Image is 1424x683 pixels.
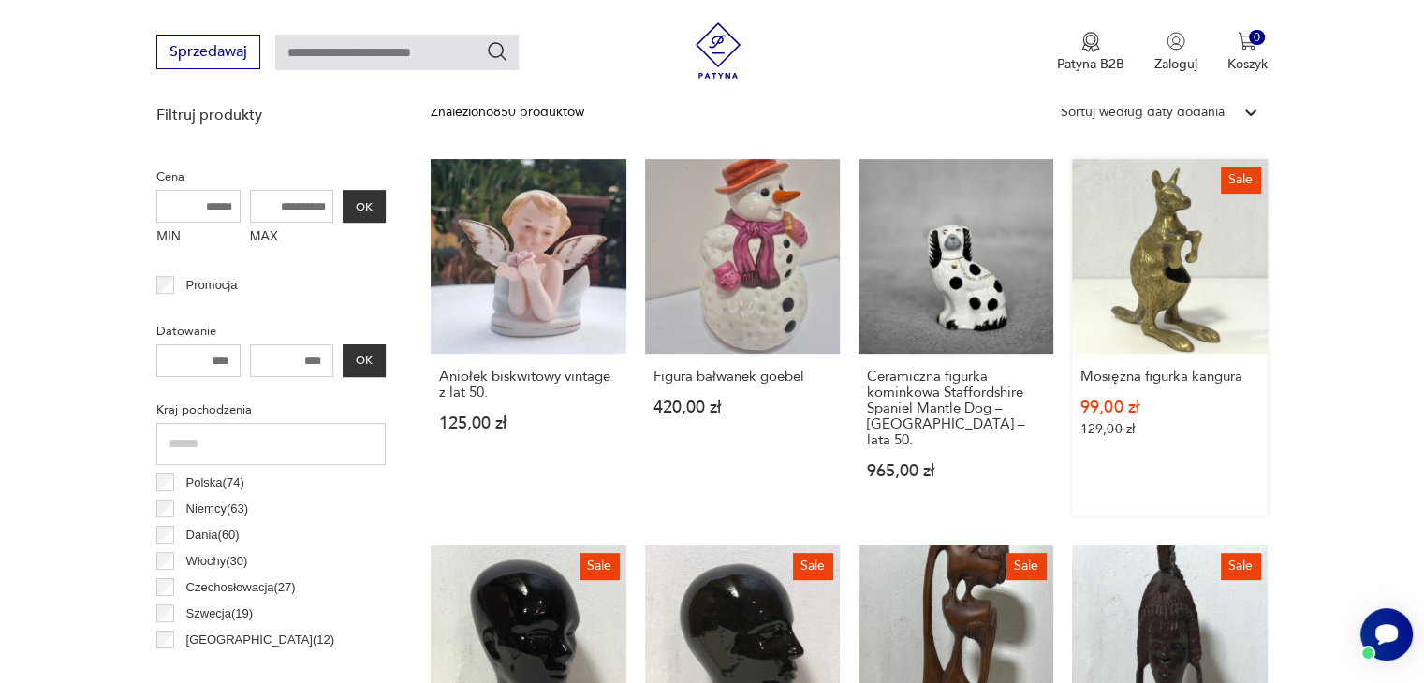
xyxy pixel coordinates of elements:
p: 125,00 zł [439,415,617,431]
p: Szwecja ( 19 ) [186,603,254,624]
button: 0Koszyk [1227,32,1268,73]
img: Patyna - sklep z meblami i dekoracjami vintage [690,22,746,79]
p: Promocja [186,275,238,296]
img: Ikonka użytkownika [1167,32,1185,51]
button: Patyna B2B [1057,32,1124,73]
div: Sortuj według daty dodania [1061,102,1225,123]
img: Ikona koszyka [1238,32,1256,51]
a: SaleMosiężna figurka kanguraMosiężna figurka kangura99,00 zł129,00 zł [1072,159,1267,516]
p: Patyna B2B [1057,55,1124,73]
p: [GEOGRAPHIC_DATA] ( 12 ) [186,630,334,650]
button: OK [343,190,386,223]
p: Filtruj produkty [156,105,386,125]
p: Francja ( 12 ) [186,656,249,676]
p: Cena [156,167,386,187]
div: 0 [1249,30,1265,46]
a: Aniołek biskwitowy vintage z lat 50.Aniołek biskwitowy vintage z lat 50.125,00 zł [431,159,625,516]
p: Niemcy ( 63 ) [186,499,249,519]
button: Szukaj [486,40,508,63]
label: MAX [250,223,334,253]
a: Sprzedawaj [156,47,260,60]
p: Polska ( 74 ) [186,472,244,493]
img: Ikona medalu [1081,32,1100,52]
button: OK [343,344,386,377]
h3: Ceramiczna figurka kominkowa Staffordshire Spaniel Mantle Dog – [GEOGRAPHIC_DATA] – lata 50. [867,369,1045,448]
p: Koszyk [1227,55,1268,73]
label: MIN [156,223,241,253]
h3: Figura bałwanek goebel [653,369,831,385]
p: Włochy ( 30 ) [186,551,248,572]
p: 420,00 zł [653,400,831,415]
p: 965,00 zł [867,463,1045,479]
p: 129,00 zł [1080,421,1258,437]
a: Ceramiczna figurka kominkowa Staffordshire Spaniel Mantle Dog – Anglia – lata 50.Ceramiczna figur... [859,159,1053,516]
a: Ikona medaluPatyna B2B [1057,32,1124,73]
p: Datowanie [156,321,386,341]
a: Figura bałwanek goebelFigura bałwanek goebel420,00 zł [645,159,840,516]
p: 99,00 zł [1080,400,1258,415]
p: Dania ( 60 ) [186,525,240,545]
div: Znaleziono 850 produktów [431,102,584,123]
button: Sprzedawaj [156,35,260,69]
h3: Aniołek biskwitowy vintage z lat 50. [439,369,617,400]
p: Kraj pochodzenia [156,400,386,420]
button: Zaloguj [1154,32,1197,73]
p: Czechosłowacja ( 27 ) [186,577,296,598]
iframe: Smartsupp widget button [1360,608,1413,661]
h3: Mosiężna figurka kangura [1080,369,1258,385]
p: Zaloguj [1154,55,1197,73]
